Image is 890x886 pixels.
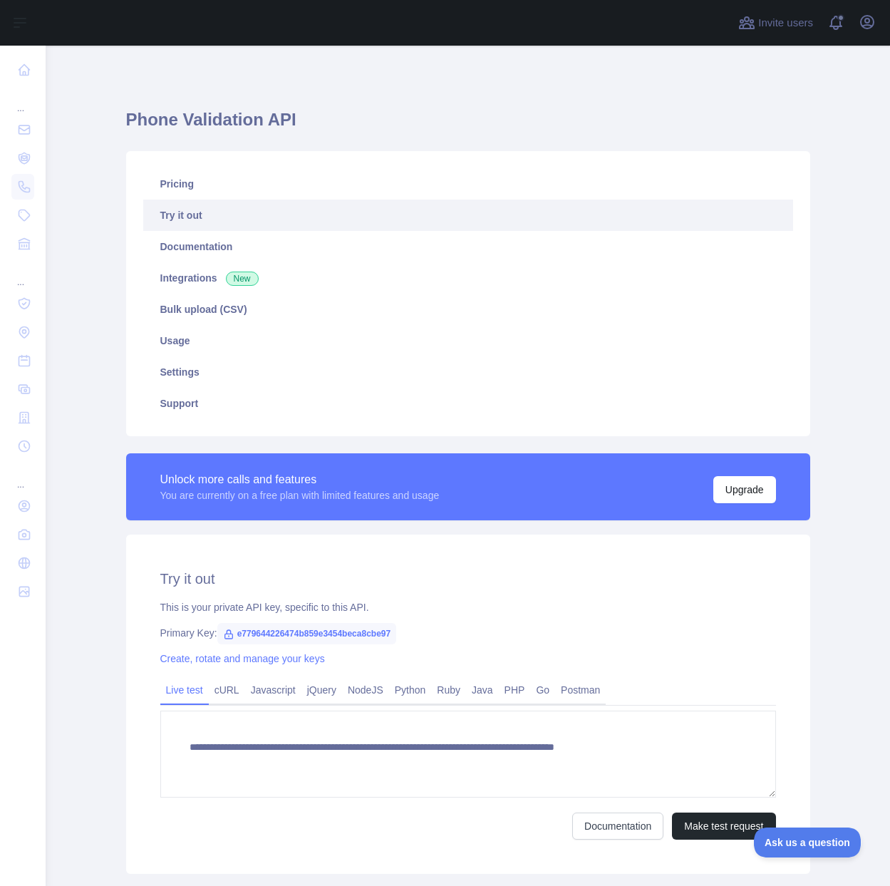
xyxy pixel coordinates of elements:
[226,272,259,286] span: New
[143,388,793,419] a: Support
[758,15,813,31] span: Invite users
[143,231,793,262] a: Documentation
[143,325,793,356] a: Usage
[530,679,555,701] a: Go
[301,679,342,701] a: jQuery
[143,356,793,388] a: Settings
[245,679,301,701] a: Javascript
[466,679,499,701] a: Java
[735,11,816,34] button: Invite users
[143,200,793,231] a: Try it out
[143,262,793,294] a: Integrations New
[713,476,776,503] button: Upgrade
[754,828,861,857] iframe: Toggle Customer Support
[160,679,209,701] a: Live test
[209,679,245,701] a: cURL
[11,259,34,288] div: ...
[342,679,389,701] a: NodeJS
[160,488,440,503] div: You are currently on a free plan with limited features and usage
[555,679,606,701] a: Postman
[572,813,663,840] a: Documentation
[389,679,432,701] a: Python
[160,569,776,589] h2: Try it out
[126,108,810,143] h1: Phone Validation API
[499,679,531,701] a: PHP
[160,471,440,488] div: Unlock more calls and features
[11,86,34,114] div: ...
[160,600,776,614] div: This is your private API key, specific to this API.
[143,168,793,200] a: Pricing
[160,653,325,664] a: Create, rotate and manage your keys
[143,294,793,325] a: Bulk upload (CSV)
[11,462,34,490] div: ...
[431,679,466,701] a: Ruby
[672,813,775,840] button: Make test request
[217,623,397,644] span: e779644226474b859e3454beca8cbe97
[160,626,776,640] div: Primary Key:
